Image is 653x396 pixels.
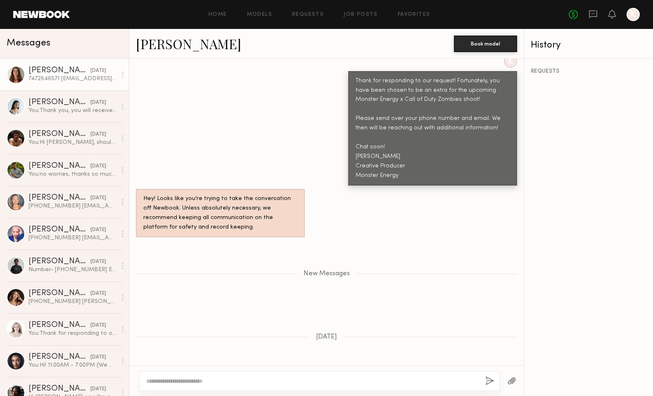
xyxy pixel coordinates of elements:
[90,194,106,202] div: [DATE]
[28,329,116,337] div: You: Thank for responding to our request! Fortunately, you have been chosen to be an extra for th...
[90,353,106,361] div: [DATE]
[28,107,116,115] div: You: Thank you, you will receive an email shortly.
[28,234,116,242] div: [PHONE_NUMBER] [EMAIL_ADDRESS][DOMAIN_NAME]
[90,322,106,329] div: [DATE]
[28,130,90,138] div: [PERSON_NAME]
[28,321,90,329] div: [PERSON_NAME]
[136,35,241,52] a: [PERSON_NAME]
[90,162,106,170] div: [DATE]
[28,298,116,305] div: [PHONE_NUMBER] [PERSON_NAME][EMAIL_ADDRESS][DOMAIN_NAME]
[356,76,510,181] div: Thank for responding to our request! Fortunately, you have been chosen to be an extra for the upc...
[28,202,116,210] div: [PHONE_NUMBER] [EMAIL_ADDRESS][DOMAIN_NAME]
[90,67,106,75] div: [DATE]
[454,36,517,52] button: Book model
[28,194,90,202] div: [PERSON_NAME]
[292,12,324,17] a: Requests
[28,67,90,75] div: [PERSON_NAME]
[7,38,50,48] span: Messages
[90,385,106,393] div: [DATE]
[344,12,378,17] a: Job Posts
[531,69,646,74] div: REQUESTS
[28,289,90,298] div: [PERSON_NAME]
[247,12,272,17] a: Models
[209,12,227,17] a: Home
[28,385,90,393] div: [PERSON_NAME]
[531,41,646,50] div: History
[28,75,116,83] div: 7472646571 [EMAIL_ADDRESS][DOMAIN_NAME]
[28,353,90,361] div: [PERSON_NAME]
[627,8,640,21] a: K
[143,194,297,232] div: Hey! Looks like you’re trying to take the conversation off Newbook. Unless absolutely necessary, ...
[28,266,116,274] div: Number- [PHONE_NUMBER] Email- [EMAIL_ADDRESS][DOMAIN_NAME]
[28,138,116,146] div: You: Hi [PERSON_NAME], shouldn't be a problem. Let me confirm with our executives and get back to...
[316,334,337,341] span: [DATE]
[90,290,106,298] div: [DATE]
[398,12,430,17] a: Favorites
[28,226,90,234] div: [PERSON_NAME]
[28,162,90,170] div: [PERSON_NAME]
[304,270,350,277] span: New Messages
[28,170,116,178] div: You: no worries, thanks so much for your response!
[90,258,106,266] div: [DATE]
[90,131,106,138] div: [DATE]
[90,226,106,234] div: [DATE]
[28,258,90,266] div: [PERSON_NAME]
[28,361,116,369] div: You: Hi! 11:00AM - 7:00PM (We might be flex with the timing, but this is the window we are workin...
[90,99,106,107] div: [DATE]
[454,40,517,47] a: Book model
[28,98,90,107] div: [PERSON_NAME]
